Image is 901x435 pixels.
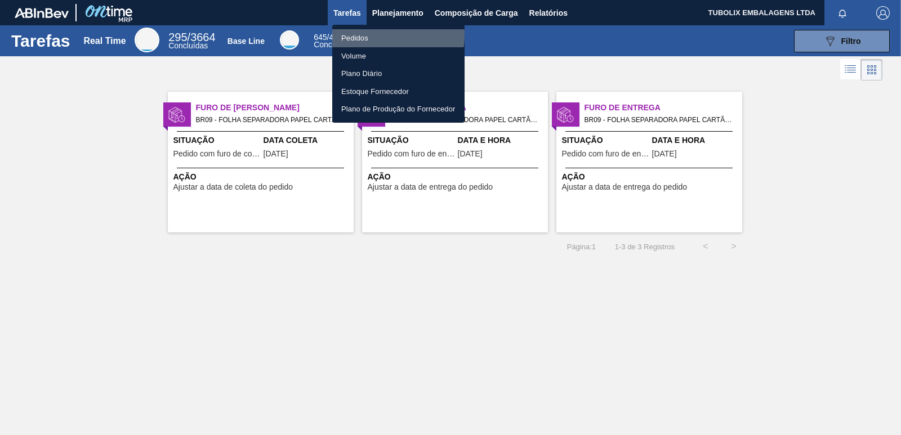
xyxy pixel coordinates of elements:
[332,29,465,47] a: Pedidos
[332,65,465,83] a: Plano Diário
[332,47,465,65] a: Volume
[332,83,465,101] a: Estoque Fornecedor
[332,100,465,118] a: Plano de Produção do Fornecedor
